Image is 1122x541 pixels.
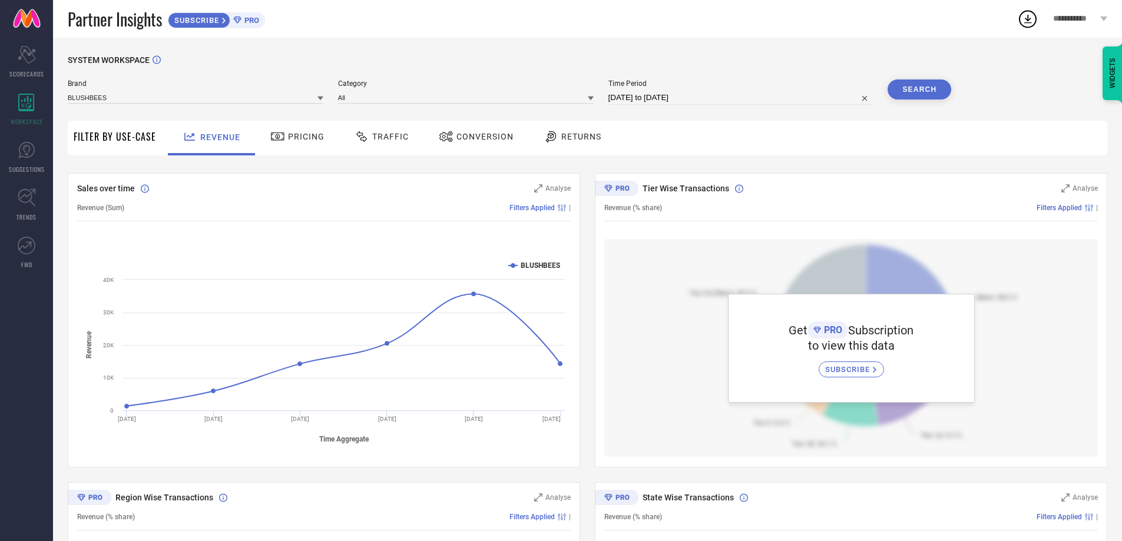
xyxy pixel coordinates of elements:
span: SCORECARDS [9,69,44,78]
text: 40K [103,277,114,283]
span: Category [338,79,594,88]
span: PRO [821,324,842,336]
text: [DATE] [465,416,483,422]
span: Pricing [288,132,325,141]
svg: Zoom [1061,184,1070,192]
tspan: Revenue [85,331,93,359]
div: Premium [595,181,638,198]
span: Sales over time [77,184,135,193]
text: 20K [103,342,114,349]
text: 30K [103,309,114,316]
text: 0 [110,407,114,414]
svg: Zoom [1061,493,1070,502]
span: Conversion [456,132,514,141]
div: Premium [68,490,111,507]
button: Search [888,79,951,99]
span: Revenue (% share) [604,204,662,212]
span: SYSTEM WORKSPACE [68,55,150,65]
span: WORKSPACE [11,117,43,126]
span: Tier Wise Transactions [643,184,729,193]
span: Analyse [545,493,571,502]
text: [DATE] [291,416,309,422]
span: State Wise Transactions [643,493,734,502]
span: SUBSCRIBE [168,16,222,25]
svg: Zoom [534,184,542,192]
span: | [569,204,571,212]
span: | [1096,204,1098,212]
span: Analyse [1073,493,1098,502]
span: Region Wise Transactions [115,493,213,502]
svg: Zoom [534,493,542,502]
span: Get [789,323,807,337]
span: Traffic [372,132,409,141]
a: SUBSCRIBEPRO [168,9,265,28]
input: Select time period [608,91,873,105]
span: Subscription [848,323,914,337]
div: Premium [595,490,638,507]
span: Filters Applied [1037,513,1082,521]
span: Revenue (% share) [77,513,135,521]
span: | [569,513,571,521]
text: [DATE] [378,416,396,422]
tspan: Time Aggregate [319,435,369,443]
span: Returns [561,132,601,141]
span: Filters Applied [509,513,555,521]
span: Filters Applied [509,204,555,212]
span: Analyse [545,184,571,192]
span: | [1096,513,1098,521]
span: Revenue (% share) [604,513,662,521]
span: Time Period [608,79,873,88]
span: Filter By Use-Case [74,130,156,144]
text: 10K [103,374,114,381]
span: Brand [68,79,323,88]
div: Open download list [1017,8,1038,29]
text: [DATE] [542,416,561,422]
text: [DATE] [118,416,136,422]
span: Partner Insights [68,7,162,31]
span: SUGGESTIONS [9,165,45,174]
span: Filters Applied [1037,204,1082,212]
span: PRO [241,16,259,25]
span: FWD [21,260,32,269]
text: [DATE] [204,416,223,422]
span: TRENDS [16,213,37,221]
span: SUBSCRIBE [825,365,873,374]
span: Revenue [200,132,240,142]
text: BLUSHBEES [521,261,560,270]
span: Revenue (Sum) [77,204,124,212]
span: to view this data [808,338,895,353]
a: SUBSCRIBE [819,353,884,377]
span: Analyse [1073,184,1098,192]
